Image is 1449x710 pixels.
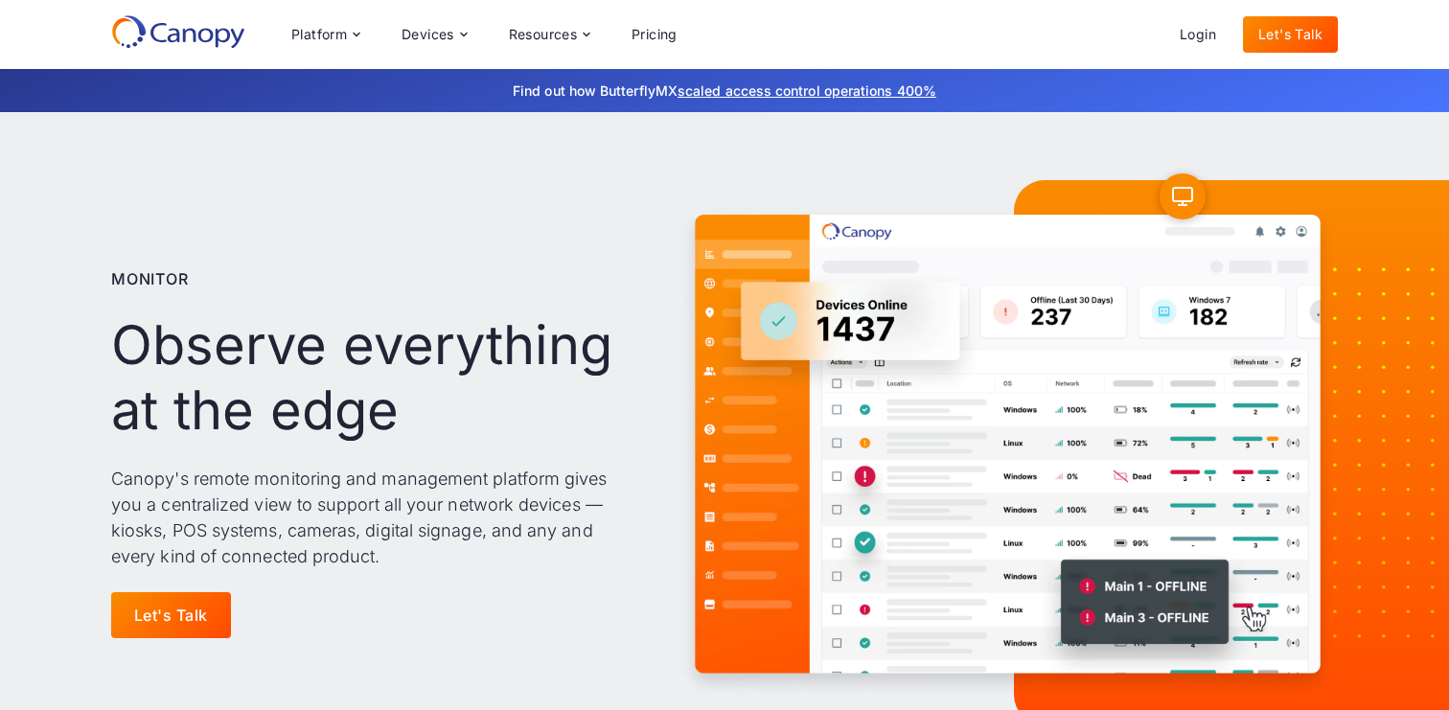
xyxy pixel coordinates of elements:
[255,80,1194,101] p: Find out how ButterflyMX
[616,16,693,53] a: Pricing
[1164,16,1231,53] a: Login
[111,313,639,442] h1: Observe everything at the edge
[402,28,454,41] div: Devices
[494,15,605,54] div: Resources
[111,466,639,569] p: Canopy's remote monitoring and management platform gives you a centralized view to support all yo...
[111,267,189,290] p: Monitor
[386,15,482,54] div: Devices
[276,15,375,54] div: Platform
[111,592,231,638] a: Let's Talk
[509,28,578,41] div: Resources
[1243,16,1338,53] a: Let's Talk
[291,28,347,41] div: Platform
[678,82,936,99] a: scaled access control operations 400%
